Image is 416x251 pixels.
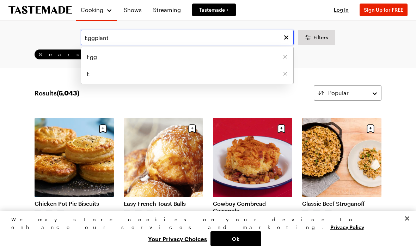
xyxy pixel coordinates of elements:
[364,122,377,135] button: Save recipe
[124,200,203,207] a: Easy French Toast Balls
[39,51,147,58] span: Search: Egg
[330,223,364,230] a: More information about your privacy, opens in a new tab
[298,30,335,45] button: Desktop filters
[399,211,415,226] button: Close
[282,34,290,41] button: Clear search
[81,30,294,45] input: Search for a Recipe
[11,216,399,231] div: We may store cookies on your device to enhance our services and marketing.
[145,231,210,246] button: Your Privacy Choices
[334,7,349,13] span: Log In
[360,4,408,16] button: Sign Up for FREE
[199,6,229,13] span: Tastemade +
[210,231,261,246] button: Ok
[35,88,79,98] span: Results
[87,70,90,78] span: E
[283,54,288,59] button: Remove [object Object]
[8,6,72,14] a: To Tastemade Home Page
[283,71,288,76] button: Remove [object Object]
[80,3,112,17] button: Cooking
[327,6,355,13] button: Log In
[87,53,97,61] span: Egg
[11,216,399,246] div: Privacy
[35,200,114,207] a: Chicken Pot Pie Biscuits
[364,7,403,13] span: Sign Up for FREE
[213,200,292,214] a: Cowboy Cornbread Casserole
[313,34,328,41] span: Filters
[185,122,199,135] button: Save recipe
[81,6,103,13] span: Cooking
[192,4,236,16] a: Tastemade +
[328,89,349,97] span: Popular
[314,85,381,101] button: Popular
[275,122,288,135] button: Save recipe
[302,200,381,207] a: Classic Beef Stroganoff
[57,89,79,97] span: ( 5,043 )
[96,122,110,135] button: Save recipe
